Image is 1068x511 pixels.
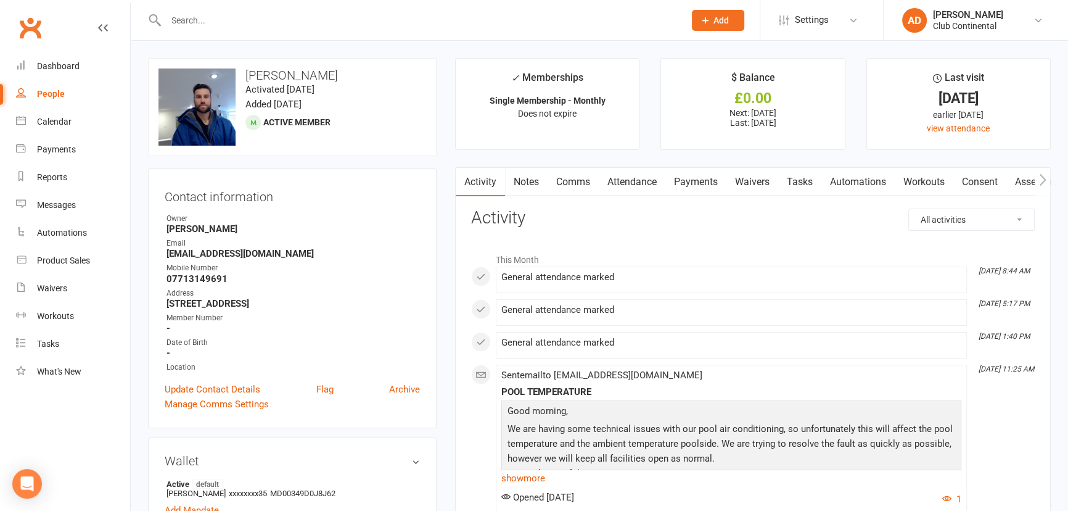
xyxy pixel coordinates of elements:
[37,339,59,349] div: Tasks
[37,144,76,154] div: Payments
[511,72,519,84] i: ✓
[16,108,130,136] a: Calendar
[902,8,927,33] div: AD
[165,185,420,204] h3: Contact information
[37,311,74,321] div: Workouts
[229,489,267,498] span: xxxxxxxx35
[511,70,583,93] div: Memberships
[713,15,729,25] span: Add
[165,382,260,397] a: Update Contact Details
[16,219,130,247] a: Automations
[548,168,599,196] a: Comms
[166,362,420,373] div: Location
[37,283,67,293] div: Waivers
[37,255,90,265] div: Product Sales
[471,247,1035,267] li: This Month
[16,136,130,164] a: Payments
[16,358,130,386] a: What's New
[504,404,958,422] p: Good morning,
[501,338,961,348] div: General attendance marked
[16,80,130,108] a: People
[505,168,548,196] a: Notes
[270,489,335,498] span: MD00349D0J8J62
[316,382,334,397] a: Flag
[778,168,821,196] a: Tasks
[501,387,961,397] div: POOL TEMPERATURE
[726,168,778,196] a: Waivers
[821,168,895,196] a: Automations
[245,99,302,110] time: Added [DATE]
[37,200,76,210] div: Messages
[16,191,130,219] a: Messages
[933,70,984,92] div: Last visit
[927,123,990,133] a: view attendance
[245,84,314,95] time: Activated [DATE]
[166,238,420,249] div: Email
[166,479,414,489] strong: Active
[501,492,574,503] span: Opened [DATE]
[263,117,331,127] span: Active member
[166,288,420,299] div: Address
[933,20,1003,31] div: Club Continental
[165,477,420,500] li: [PERSON_NAME]
[878,92,1039,105] div: [DATE]
[471,209,1035,228] h3: Activity
[501,272,961,283] div: General attendance marked
[490,96,606,106] strong: Single Membership - Monthly
[37,228,87,238] div: Automations
[979,332,1030,341] i: [DATE] 1:40 PM
[166,213,420,225] div: Owner
[16,164,130,191] a: Reports
[389,382,420,397] a: Archive
[672,92,833,105] div: £0.00
[37,117,72,127] div: Calendar
[12,469,42,499] div: Open Intercom Messenger
[731,70,774,92] div: $ Balance
[456,168,505,196] a: Activity
[165,454,420,468] h3: Wallet
[672,108,833,128] p: Next: [DATE] Last: [DATE]
[165,397,269,412] a: Manage Comms Settings
[16,247,130,275] a: Product Sales
[979,365,1034,373] i: [DATE] 11:25 AM
[158,69,426,82] h3: [PERSON_NAME]
[599,168,665,196] a: Attendance
[933,9,1003,20] div: [PERSON_NAME]
[166,248,420,259] strong: [EMAIL_ADDRESS][DOMAIN_NAME]
[692,10,744,31] button: Add
[501,370,702,381] span: Sent email to [EMAIL_ADDRESS][DOMAIN_NAME]
[166,312,420,324] div: Member Number
[501,470,961,487] a: show more
[16,330,130,358] a: Tasks
[162,12,676,29] input: Search...
[878,108,1039,122] div: earlier [DATE]
[37,172,67,182] div: Reports
[37,89,65,99] div: People
[166,323,420,334] strong: -
[37,367,81,376] div: What's New
[895,168,953,196] a: Workouts
[166,273,420,285] strong: 07713149691
[158,69,236,146] img: image1726904772.png
[16,275,130,302] a: Waivers
[501,305,961,315] div: General attendance marked
[953,168,1006,196] a: Consent
[37,61,80,71] div: Dashboard
[518,109,577,118] span: Does not expire
[166,223,420,235] strong: [PERSON_NAME]
[192,479,223,489] span: default
[16,52,130,80] a: Dashboard
[166,298,420,309] strong: [STREET_ADDRESS]
[795,6,829,34] span: Settings
[979,267,1030,275] i: [DATE] 8:44 AM
[979,299,1030,308] i: [DATE] 5:17 PM
[16,302,130,330] a: Workouts
[166,262,420,274] div: Mobile Number
[166,347,420,359] strong: -
[15,12,46,43] a: Clubworx
[665,168,726,196] a: Payments
[166,337,420,349] div: Date of Birth
[942,492,961,507] button: 1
